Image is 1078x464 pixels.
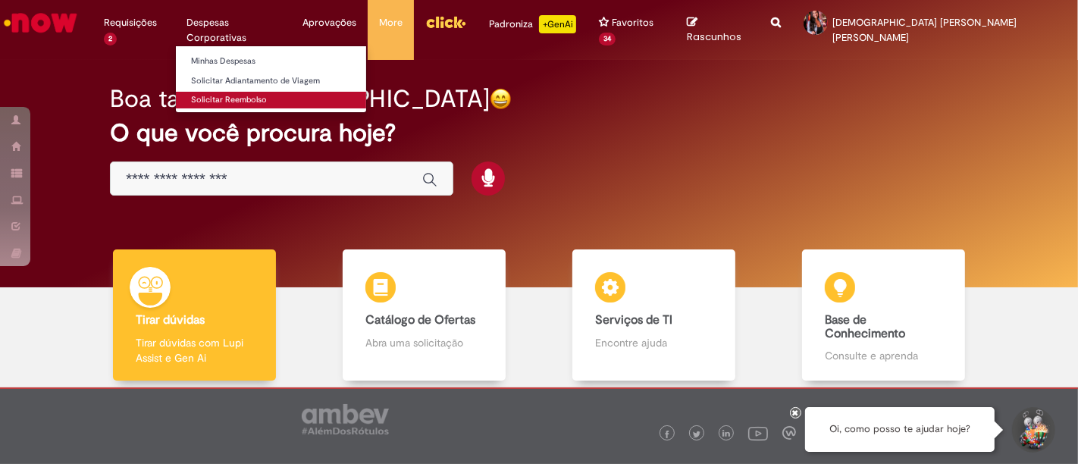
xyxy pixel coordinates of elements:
[104,33,117,45] span: 2
[365,312,475,328] b: Catálogo de Ofertas
[748,423,768,443] img: logo_footer_youtube.png
[2,8,80,38] img: ServiceNow
[136,335,252,365] p: Tirar dúvidas com Lupi Assist e Gen Ai
[490,88,512,110] img: happy-face.png
[176,53,366,70] a: Minhas Despesas
[489,15,576,33] div: Padroniza
[302,404,389,434] img: logo_footer_ambev_rotulo_gray.png
[595,335,712,350] p: Encontre ajuda
[832,16,1017,44] span: [DEMOGRAPHIC_DATA] [PERSON_NAME] [PERSON_NAME]
[782,426,796,440] img: logo_footer_workplace.png
[176,92,366,108] a: Solicitar Reembolso
[1010,407,1055,453] button: Iniciar Conversa de Suporte
[110,120,968,146] h2: O que você procura hoje?
[805,407,995,452] div: Oi, como posso te ajudar hoje?
[176,73,366,89] a: Solicitar Adiantamento de Viagem
[309,249,539,381] a: Catálogo de Ofertas Abra uma solicitação
[379,15,403,30] span: More
[825,348,942,363] p: Consulte e aprenda
[175,45,367,113] ul: Despesas Corporativas
[599,33,616,45] span: 34
[612,15,653,30] span: Favoritos
[825,312,905,341] b: Base de Conhecimento
[136,312,205,328] b: Tirar dúvidas
[365,335,482,350] p: Abra uma solicitação
[539,15,576,33] p: +GenAi
[110,86,490,112] h2: Boa tarde, [DEMOGRAPHIC_DATA]
[104,15,157,30] span: Requisições
[687,30,741,44] span: Rascunhos
[663,431,671,438] img: logo_footer_facebook.png
[539,249,769,381] a: Serviços de TI Encontre ajuda
[769,249,998,381] a: Base de Conhecimento Consulte e aprenda
[425,11,466,33] img: click_logo_yellow_360x200.png
[595,312,672,328] b: Serviços de TI
[693,431,700,438] img: logo_footer_twitter.png
[186,15,280,45] span: Despesas Corporativas
[80,249,309,381] a: Tirar dúvidas Tirar dúvidas com Lupi Assist e Gen Ai
[687,16,748,44] a: Rascunhos
[722,430,730,439] img: logo_footer_linkedin.png
[302,15,356,30] span: Aprovações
